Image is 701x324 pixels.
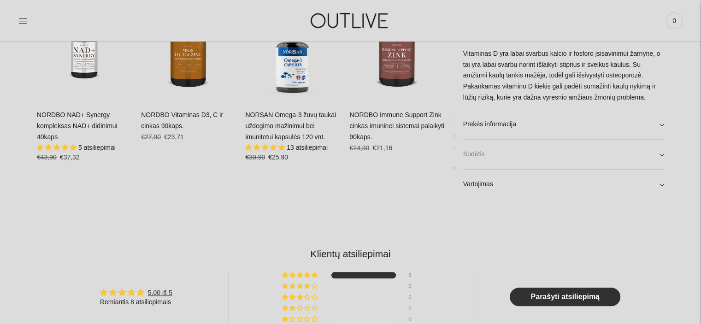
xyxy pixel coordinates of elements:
[287,144,328,151] span: 13 atsiliepimai
[666,11,683,31] a: 0
[293,5,408,36] img: OUTLIVE
[268,153,288,161] span: €25,90
[245,153,265,161] s: €30,90
[463,170,664,199] a: Vartojimas
[372,144,392,152] span: €21,16
[245,144,287,151] span: 4.92 stars
[349,144,369,152] s: €24,90
[245,111,336,141] a: NORSAN Omega-3 žuvų taukai uždegimo mažinimui bei imunitetui kapsulės 120 vnt.
[463,110,664,139] a: Prekės informacija
[282,272,319,278] div: 100% (8) reviews with 5 star rating
[100,287,172,298] div: Average rating is 5.00 stars
[408,272,419,278] div: 8
[44,247,657,260] h2: Klientų atsiliepimai
[463,140,664,169] a: Sudėtis
[37,144,78,151] span: 5.00 stars
[141,6,236,100] a: NORDBO Vitaminas D3, C ir cinkas 90kaps.
[245,6,340,100] a: NORSAN Omega-3 žuvų taukai uždegimo mažinimui bei imunitetui kapsulės 120 vnt.
[668,14,681,27] span: 0
[37,153,57,161] s: €43,90
[510,288,620,306] a: Parašyti atsiliepimą
[349,111,444,141] a: NORDBO Immune Support Zink cinkas imuninei sistemai palaikyti 90kaps.
[141,111,223,130] a: NORDBO Vitaminas D3, C ir cinkas 90kaps.
[164,133,184,141] span: €23,71
[463,4,664,103] p: NORDBO vitaminas D3 ir K2 - tai pažangus derinys imuninei sistemai ir kaulų struktūrai, papildyta...
[349,6,444,100] a: NORDBO Immune Support Zink cinkas imuninei sistemai palaikyti 90kaps.
[148,289,172,296] a: 5.00 iš 5
[100,298,172,307] div: Remiantis 8 atsiliepimais
[37,6,132,100] a: NORDBO NAD+ Synergy kompleksas NAD+ didinimui 40kaps
[78,144,116,151] span: 5 atsiliepimai
[141,133,161,141] s: €27,90
[60,153,80,161] span: €37,32
[37,111,118,141] a: NORDBO NAD+ Synergy kompleksas NAD+ didinimui 40kaps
